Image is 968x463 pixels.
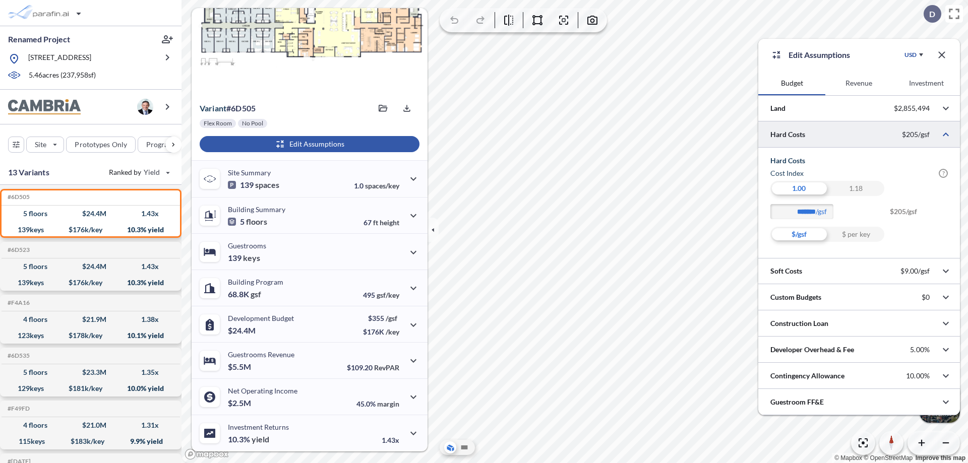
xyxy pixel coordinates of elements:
[890,204,948,227] span: $205/gsf
[363,291,399,299] p: 495
[228,386,297,395] p: Net Operating Income
[939,169,948,178] span: ?
[204,119,232,127] p: Flex Room
[444,441,456,453] button: Aerial View
[770,318,828,328] p: Construction Loan
[377,400,399,408] span: margin
[364,218,399,227] p: 67
[910,345,930,354] p: 5.00%
[228,217,267,227] p: 5
[243,253,260,263] span: keys
[6,246,30,253] h5: Click to copy the code
[916,454,965,461] a: Improve this map
[929,10,935,19] p: D
[770,181,827,196] div: 1.00
[228,423,289,431] p: Investment Returns
[228,289,261,299] p: 68.8K
[138,137,192,153] button: Program
[922,293,930,302] p: $0
[146,140,174,150] p: Program
[770,168,804,178] h6: Cost index
[252,434,269,444] span: yield
[827,227,884,242] div: $ per key
[893,71,960,95] button: Investment
[904,51,917,59] div: USD
[770,345,854,355] p: Developer Overhead & Fee
[228,314,294,322] p: Development Budget
[200,136,419,152] button: Edit Assumptions
[458,441,470,453] button: Site Plan
[386,327,399,336] span: /key
[228,434,269,444] p: 10.3%
[26,137,64,153] button: Site
[770,266,802,276] p: Soft Costs
[6,193,30,201] h5: Click to copy the code
[770,227,827,242] div: $/gsf
[228,241,266,250] p: Guestrooms
[228,253,260,263] p: 139
[228,278,283,286] p: Building Program
[35,140,46,150] p: Site
[8,99,81,115] img: BrandImage
[200,103,226,113] span: Variant
[363,314,399,322] p: $355
[894,104,930,113] p: $2,855,494
[28,52,91,65] p: [STREET_ADDRESS]
[758,71,825,95] button: Budget
[770,397,824,407] p: Guestroom FF&E
[75,140,127,150] p: Prototypes Only
[373,218,378,227] span: ft
[137,99,153,115] img: user logo
[228,325,257,336] p: $24.4M
[382,436,399,444] p: 1.43x
[386,314,397,322] span: /gsf
[900,267,930,276] p: $9.00/gsf
[251,289,261,299] span: gsf
[255,180,279,190] span: spaces
[228,205,285,214] p: Building Summary
[789,49,850,61] p: Edit Assumptions
[834,454,862,461] a: Mapbox
[374,363,399,372] span: RevPAR
[906,371,930,380] p: 10.00%
[356,400,399,408] p: 45.0%
[200,103,256,113] p: # 6d505
[228,362,253,372] p: $5.5M
[816,207,838,217] label: /gsf
[770,292,821,302] p: Custom Budgets
[827,181,884,196] div: 1.18
[144,167,160,177] span: Yield
[6,352,30,359] h5: Click to copy the code
[228,350,294,359] p: Guestrooms Revenue
[354,181,399,190] p: 1.0
[242,119,263,127] p: No Pool
[101,164,176,180] button: Ranked by Yield
[770,103,785,113] p: Land
[185,448,229,460] a: Mapbox homepage
[770,156,948,166] h5: Hard Costs
[363,327,399,336] p: $176K
[825,71,892,95] button: Revenue
[347,363,399,372] p: $109.20
[864,454,913,461] a: OpenStreetMap
[246,217,267,227] span: floors
[6,405,30,412] h5: Click to copy the code
[66,137,136,153] button: Prototypes Only
[365,181,399,190] span: spaces/key
[8,34,70,45] p: Renamed Project
[228,398,253,408] p: $2.5M
[29,70,96,81] p: 5.46 acres ( 237,958 sf)
[228,180,279,190] p: 139
[377,291,399,299] span: gsf/key
[380,218,399,227] span: height
[228,168,271,177] p: Site Summary
[770,371,844,381] p: Contingency Allowance
[6,299,30,306] h5: Click to copy the code
[8,166,49,178] p: 13 Variants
